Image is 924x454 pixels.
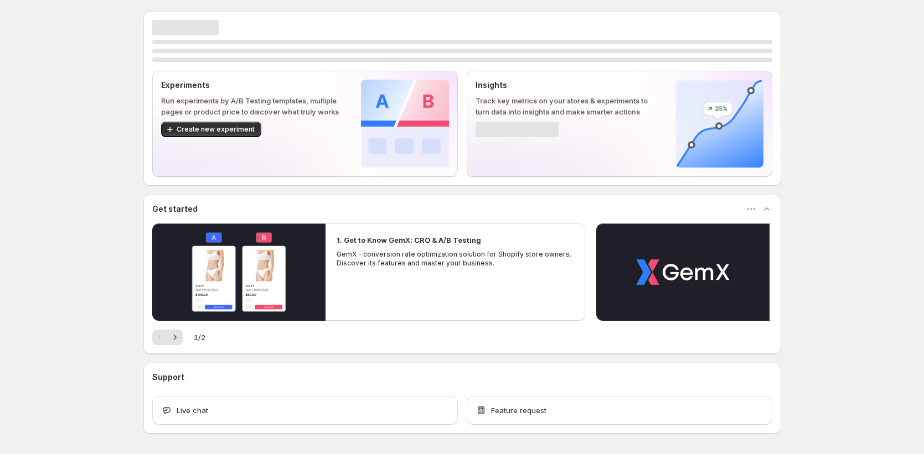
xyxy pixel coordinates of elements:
button: Next [167,330,183,345]
p: Track key metrics on your stores & experiments to turn data into insights and make smarter actions [476,95,658,117]
span: Feature request [491,405,546,416]
h2: 1. Get to Know GemX: CRO & A/B Testing [337,234,481,246]
p: Insights [476,80,658,91]
span: Live chat [177,405,208,416]
img: Insights [675,80,763,168]
button: Play video [152,223,326,321]
button: Create new experiment [161,122,261,137]
h3: Get started [152,203,198,215]
span: Create new experiment [177,125,255,134]
img: Experiments [361,80,449,168]
h3: Support [152,372,184,383]
p: Experiments [161,80,343,91]
p: Run experiments by A/B Testing templates, multiple pages or product price to discover what truly ... [161,95,343,117]
p: GemX - conversion rate optimization solution for Shopify store owners. Discover its features and ... [337,250,575,268]
span: 1 / 2 [194,332,205,343]
button: Play video [596,223,770,321]
nav: Pagination [152,330,183,345]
